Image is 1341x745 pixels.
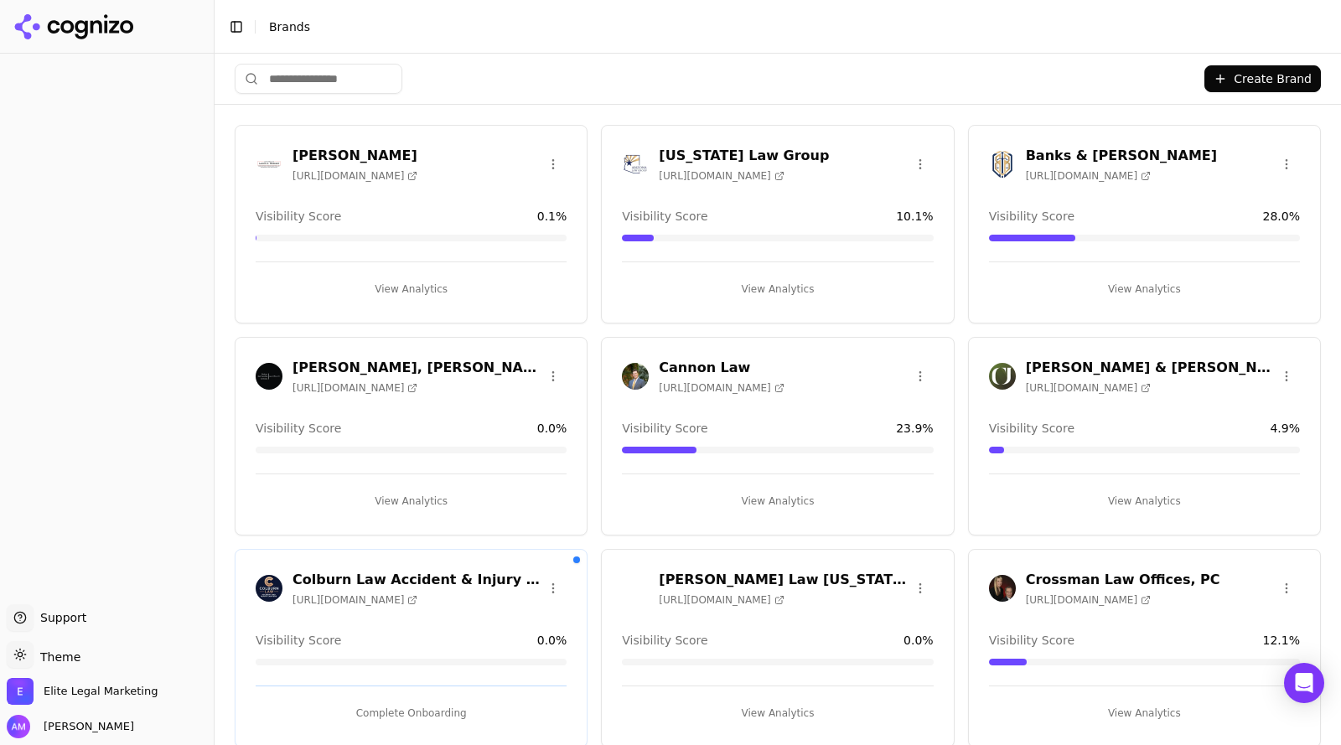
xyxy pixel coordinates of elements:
[989,151,1016,178] img: Banks & Brower
[34,650,80,664] span: Theme
[1026,570,1220,590] h3: Crossman Law Offices, PC
[659,146,829,166] h3: [US_STATE] Law Group
[44,684,158,699] span: Elite Legal Marketing
[622,420,707,437] span: Visibility Score
[1270,420,1300,437] span: 4.9 %
[659,593,784,607] span: [URL][DOMAIN_NAME]
[293,593,417,607] span: [URL][DOMAIN_NAME]
[7,678,158,705] button: Open organization switcher
[659,381,784,395] span: [URL][DOMAIN_NAME]
[293,358,540,378] h3: [PERSON_NAME], [PERSON_NAME] & [PERSON_NAME] Law Office
[1263,632,1300,649] span: 12.1 %
[37,719,134,734] span: [PERSON_NAME]
[256,151,282,178] img: Aaron Herbert
[256,575,282,602] img: Colburn Law Accident & Injury Lawyers
[1026,169,1151,183] span: [URL][DOMAIN_NAME]
[989,700,1300,727] button: View Analytics
[1026,593,1151,607] span: [URL][DOMAIN_NAME]
[7,715,134,738] button: Open user button
[622,363,649,390] img: Cannon Law
[256,363,282,390] img: Bishop, Del Vecchio & Beeks Law Office
[1026,358,1273,378] h3: [PERSON_NAME] & [PERSON_NAME]
[989,632,1074,649] span: Visibility Score
[1263,208,1300,225] span: 28.0 %
[293,146,417,166] h3: [PERSON_NAME]
[1284,663,1324,703] div: Open Intercom Messenger
[903,632,934,649] span: 0.0 %
[622,632,707,649] span: Visibility Score
[659,358,784,378] h3: Cannon Law
[293,381,417,395] span: [URL][DOMAIN_NAME]
[622,700,933,727] button: View Analytics
[7,715,30,738] img: Alex Morris
[896,420,933,437] span: 23.9 %
[659,169,784,183] span: [URL][DOMAIN_NAME]
[256,632,341,649] span: Visibility Score
[622,488,933,515] button: View Analytics
[989,420,1074,437] span: Visibility Score
[622,276,933,303] button: View Analytics
[256,420,341,437] span: Visibility Score
[622,151,649,178] img: Arizona Law Group
[896,208,933,225] span: 10.1 %
[537,632,567,649] span: 0.0 %
[1026,381,1151,395] span: [URL][DOMAIN_NAME]
[537,208,567,225] span: 0.1 %
[622,575,649,602] img: Colburn Law Washington Dog Bite
[293,570,540,590] h3: Colburn Law Accident & Injury Lawyers
[256,700,567,727] button: Complete Onboarding
[1204,65,1321,92] button: Create Brand
[622,208,707,225] span: Visibility Score
[34,609,86,626] span: Support
[256,488,567,515] button: View Analytics
[659,570,906,590] h3: [PERSON_NAME] Law [US_STATE] [MEDICAL_DATA]
[293,169,417,183] span: [URL][DOMAIN_NAME]
[989,575,1016,602] img: Crossman Law Offices, PC
[989,208,1074,225] span: Visibility Score
[269,20,310,34] span: Brands
[256,208,341,225] span: Visibility Score
[269,18,1294,35] nav: breadcrumb
[537,420,567,437] span: 0.0 %
[989,363,1016,390] img: Cohen & Jaffe
[989,276,1300,303] button: View Analytics
[256,276,567,303] button: View Analytics
[989,488,1300,515] button: View Analytics
[1026,146,1217,166] h3: Banks & [PERSON_NAME]
[7,678,34,705] img: Elite Legal Marketing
